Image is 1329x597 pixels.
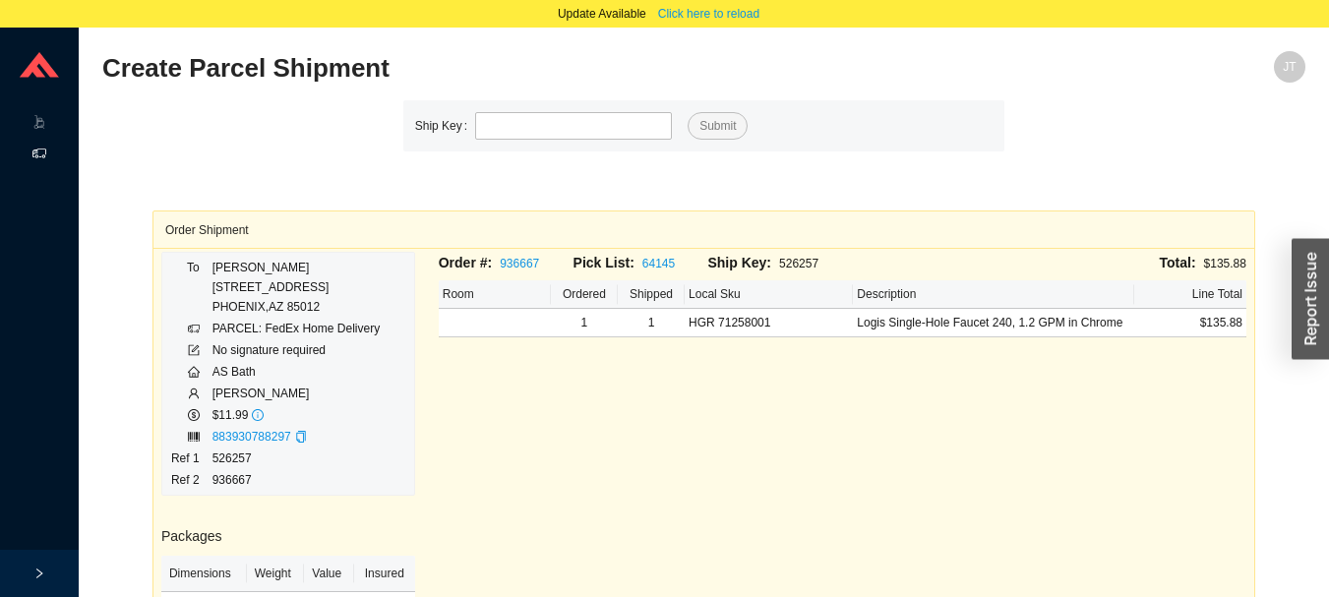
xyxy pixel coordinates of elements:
[688,112,748,140] button: Submit
[33,567,45,579] span: right
[211,318,382,339] td: PARCEL: FedEx Home Delivery
[415,112,475,140] label: Ship Key
[354,556,415,592] th: Insured
[188,388,200,399] span: user
[642,257,675,270] a: 64145
[618,280,685,309] th: Shipped
[188,431,200,443] span: barcode
[165,211,1242,248] div: Order Shipment
[161,556,247,592] th: Dimensions
[211,339,382,361] td: No signature required
[211,361,382,383] td: AS Bath
[247,556,305,592] th: Weight
[439,280,551,309] th: Room
[211,404,382,426] td: $11.99
[439,255,492,270] span: Order #:
[685,280,853,309] th: Local Sku
[707,255,771,270] span: Ship Key:
[1134,309,1246,337] td: $135.88
[1160,255,1196,270] span: Total:
[853,280,1133,309] th: Description
[188,409,200,421] span: dollar
[857,313,1129,332] div: Logis Single-Hole Faucet 240, 1.2 GPM in Chrome
[295,427,307,447] div: Copy
[188,366,200,378] span: home
[685,309,853,337] td: HGR 71258001
[212,430,291,444] a: 883930788297
[1283,51,1296,83] span: JT
[551,309,618,337] td: 1
[574,255,634,270] span: Pick List:
[707,252,842,274] div: 526257
[618,309,685,337] td: 1
[102,51,1004,86] h2: Create Parcel Shipment
[252,409,264,421] span: info-circle
[1134,280,1246,309] th: Line Total
[188,344,200,356] span: form
[170,448,211,469] td: Ref 1
[842,252,1246,274] div: $135.88
[212,258,381,317] div: [PERSON_NAME] [STREET_ADDRESS] PHOENIX , AZ 85012
[211,469,382,491] td: 936667
[500,257,539,270] a: 936667
[211,383,382,404] td: [PERSON_NAME]
[161,525,415,548] h3: Packages
[658,4,759,24] span: Click here to reload
[551,280,618,309] th: Ordered
[170,469,211,491] td: Ref 2
[211,448,382,469] td: 526257
[304,556,354,592] th: Value
[295,431,307,443] span: copy
[170,257,211,318] td: To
